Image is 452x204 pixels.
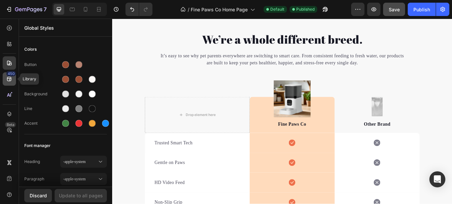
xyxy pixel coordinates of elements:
div: Line [24,106,60,112]
span: / [188,6,189,13]
p: Fine Paws Co [162,120,261,128]
span: Published [296,6,315,12]
div: Update to all pages [59,192,103,199]
div: Drop element here [86,110,121,116]
span: -apple-system [63,176,97,182]
span: Font manager [24,142,51,150]
span: Heading [24,159,60,165]
button: -apple-system [60,156,107,168]
span: Save [389,7,400,12]
p: Trusted Smart Tech [50,142,150,150]
p: Other Brand [262,120,360,128]
span: Colors [24,45,37,53]
span: Fine Paws Co Home Page [191,6,248,13]
button: Discard [24,189,52,202]
h2: We’re a whole different breed. [38,15,361,34]
div: Beta [5,122,16,127]
span: -apple-system [63,159,97,165]
div: Accent [24,120,60,126]
button: Publish [408,3,436,16]
div: Text [24,76,60,82]
div: Button [24,62,60,68]
button: 7 [3,3,50,16]
p: 7 [44,5,47,13]
p: It’s easy to see why pet parents everywhere are switching to smart care. From consistent feeding ... [55,40,345,56]
div: 450 [6,71,16,76]
span: Default [270,6,284,12]
p: HD Video Feed [50,189,150,197]
p: Global Styles [24,24,107,31]
p: Gentle on Paws [50,165,150,173]
button: -apple-system [60,173,107,185]
div: Publish [413,6,430,13]
div: Open Intercom Messenger [429,171,445,187]
div: Discard [30,192,47,199]
img: gempages_580691360521126408-e8ab0ce5-240b-49d7-8557-2c505bcd3baa.jpg [190,73,233,116]
img: 495611768014373769-e55d51f4-9946-4a30-8066-6ac032ac28f5.png [304,92,318,115]
div: Background [24,91,60,97]
iframe: Design area [112,19,452,204]
button: Update to all pages [55,189,107,202]
span: Paragraph [24,176,60,182]
div: Undo/Redo [125,3,152,16]
button: Save [383,3,405,16]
